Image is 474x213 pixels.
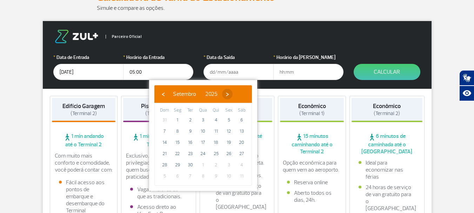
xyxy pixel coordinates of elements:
input: hh:mm [123,64,193,80]
span: 14 [159,137,170,148]
span: 3 [198,114,209,126]
span: 16 [185,137,196,148]
label: Horário da [PERSON_NAME] [273,54,343,61]
th: weekday [197,107,210,114]
span: 7 [159,126,170,137]
span: 17 [198,137,209,148]
label: Data da Saída [203,54,274,61]
span: 3 [223,159,234,171]
p: Exclusivo, com localização privilegiada e ideal para quem busca conforto e praticidade. [126,152,191,180]
span: 19 [223,137,234,148]
span: 5 [223,114,234,126]
span: 21 [159,148,170,159]
span: 29 [172,159,183,171]
span: (Terminal 2) [71,110,97,117]
span: 24 [198,148,209,159]
span: 18 [211,137,222,148]
p: Simule e compare as opções. [97,4,378,12]
span: 10 [223,171,234,182]
span: (Terminal 1) [299,110,325,117]
span: 2 [185,114,196,126]
strong: Econômico [298,102,326,110]
input: dd/mm/aaaa [53,64,123,80]
th: weekday [158,107,171,114]
span: 1 [198,159,209,171]
span: 4 [211,114,222,126]
button: 2025 [201,89,222,99]
span: 9 [185,126,196,137]
span: 1 [172,114,183,126]
button: › [222,89,233,99]
li: Vagas maiores do que as tradicionais. [130,186,187,200]
span: 6 [236,114,247,126]
span: 15 [172,137,183,148]
span: 25 [211,148,222,159]
span: Parceiro Oficial [106,35,142,39]
span: 11 [236,171,247,182]
li: 24 horas de serviço de van gratuito para o [GEOGRAPHIC_DATA] [359,184,415,212]
strong: Econômico [373,102,401,110]
span: 13 [236,126,247,137]
span: 31 [159,114,170,126]
span: 4 [236,159,247,171]
th: weekday [235,107,248,114]
span: 2025 [205,91,218,98]
strong: Edifício Garagem [62,102,105,110]
div: Plugin de acessibilidade da Hand Talk. [459,70,474,101]
th: weekday [209,107,222,114]
button: Setembro [168,89,201,99]
input: dd/mm/aaaa [203,64,274,80]
span: 27 [236,148,247,159]
span: 23 [185,148,196,159]
span: 1 min andando até o Terminal 2 [52,133,116,148]
li: 24 horas de serviço de van gratuito para o [GEOGRAPHIC_DATA] [209,182,266,211]
span: 15 minutos caminhando até o Terminal 2 [280,133,344,155]
p: Opção econômica para quem vem ao aeroporto. [283,159,341,173]
button: Abrir recursos assistivos. [459,86,474,101]
span: 2 [211,159,222,171]
span: 6 [172,171,183,182]
input: hh:mm [273,64,343,80]
span: 30 [185,159,196,171]
bs-datepicker-container: calendar [149,80,257,191]
span: (Terminal 2) [374,110,400,117]
span: 9 [211,171,222,182]
th: weekday [171,107,184,114]
img: logo-zul.png [53,30,100,43]
span: Setembro [173,91,196,98]
span: 20 [236,137,247,148]
li: Aberto todos os dias, 24h. [287,189,337,204]
th: weekday [222,107,235,114]
p: Com muito mais conforto e comodidade, você poderá contar com: [55,152,113,173]
bs-datepicker-navigation-view: ​ ​ ​ [158,89,233,96]
span: 6 minutos de caminhada até o [GEOGRAPHIC_DATA] [352,133,422,155]
span: 8 [198,171,209,182]
span: (Terminal 2) [145,110,172,117]
th: weekday [184,107,197,114]
li: Reserva online [287,179,337,186]
span: 26 [223,148,234,159]
li: Ideal para economizar nas férias [359,159,415,180]
button: Abrir tradutor de língua de sinais. [459,70,474,86]
span: 8 [172,126,183,137]
span: 11 [211,126,222,137]
label: Horário da Entrada [123,54,193,61]
label: Data de Entrada [53,54,123,61]
span: 5 [159,171,170,182]
button: ‹ [158,89,168,99]
span: 12 [223,126,234,137]
span: 7 [185,171,196,182]
span: 1 min andando até o Terminal 2 [123,133,194,148]
span: 28 [159,159,170,171]
span: 10 [198,126,209,137]
button: Calcular [354,64,420,80]
span: 22 [172,148,183,159]
strong: Piso Premium [141,102,176,110]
